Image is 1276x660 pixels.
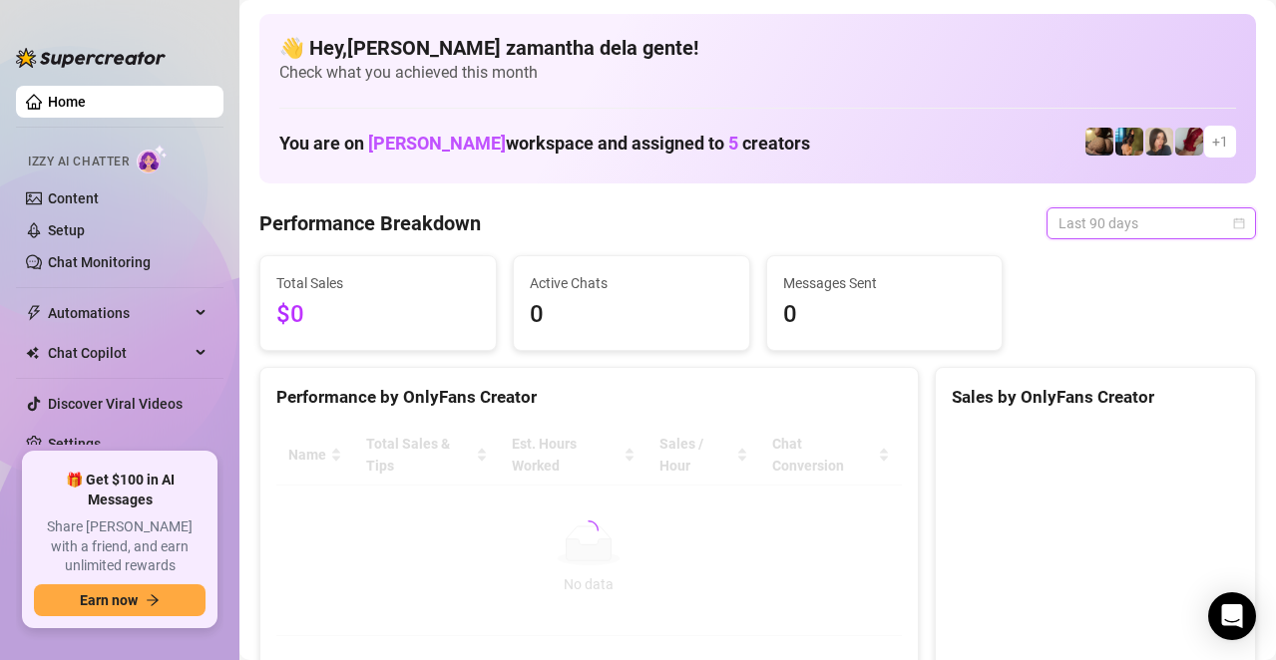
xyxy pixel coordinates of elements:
span: calendar [1233,217,1245,229]
span: Messages Sent [783,272,987,294]
span: Izzy AI Chatter [28,153,129,171]
span: loading [576,517,602,543]
span: Earn now [80,592,138,608]
img: Esme [1175,128,1203,156]
span: + 1 [1212,131,1228,153]
span: Last 90 days [1059,208,1244,238]
span: 0 [783,296,987,334]
img: Milly [1115,128,1143,156]
a: Chat Monitoring [48,254,151,270]
img: Chat Copilot [26,346,39,360]
span: [PERSON_NAME] [368,133,506,154]
img: Peachy [1085,128,1113,156]
img: Nina [1145,128,1173,156]
span: Chat Copilot [48,337,190,369]
span: 0 [530,296,733,334]
a: Home [48,94,86,110]
img: AI Chatter [137,145,168,173]
span: arrow-right [146,593,160,607]
span: Total Sales [276,272,480,294]
div: Performance by OnlyFans Creator [276,384,902,411]
span: 🎁 Get $100 in AI Messages [34,471,206,509]
h4: Performance Breakdown [259,209,481,237]
span: Share [PERSON_NAME] with a friend, and earn unlimited rewards [34,517,206,576]
h4: 👋 Hey, [PERSON_NAME] zamantha dela gente ! [279,34,1236,62]
h1: You are on workspace and assigned to creators [279,133,810,155]
span: thunderbolt [26,305,42,321]
span: Check what you achieved this month [279,62,1236,84]
span: 5 [728,133,738,154]
div: Sales by OnlyFans Creator [952,384,1239,411]
a: Setup [48,222,85,238]
span: Active Chats [530,272,733,294]
a: Settings [48,436,101,452]
div: Open Intercom Messenger [1208,592,1256,640]
button: Earn nowarrow-right [34,584,206,616]
span: $0 [276,296,480,334]
span: Automations [48,297,190,329]
img: logo-BBDzfeDw.svg [16,48,166,68]
a: Content [48,190,99,206]
a: Discover Viral Videos [48,396,183,412]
